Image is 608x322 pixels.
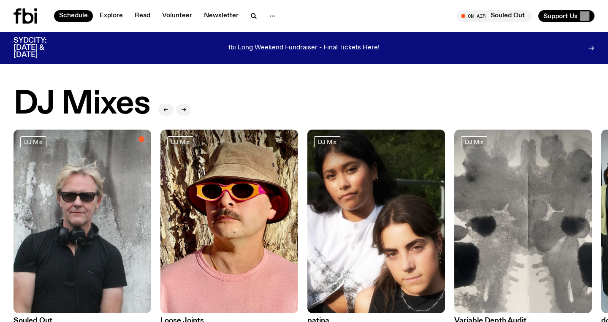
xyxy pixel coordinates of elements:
[318,139,337,145] span: DJ Mix
[160,130,298,313] img: Tyson stands in front of a paperbark tree wearing orange sunglasses, a suede bucket hat and a pin...
[171,139,190,145] span: DJ Mix
[461,136,487,147] a: DJ Mix
[157,10,197,22] a: Volunteer
[167,136,193,147] a: DJ Mix
[14,37,68,59] h3: SYDCITY: [DATE] & [DATE]
[543,12,578,20] span: Support Us
[14,130,151,313] img: Stephen looks directly at the camera, wearing a black tee, black sunglasses and headphones around...
[457,10,532,22] button: On AirSouled Out
[20,136,46,147] a: DJ Mix
[24,139,43,145] span: DJ Mix
[314,136,340,147] a: DJ Mix
[95,10,128,22] a: Explore
[465,139,483,145] span: DJ Mix
[538,10,594,22] button: Support Us
[54,10,93,22] a: Schedule
[454,130,592,313] img: A black and white Rorschach
[228,44,380,52] p: fbi Long Weekend Fundraiser - Final Tickets Here!
[199,10,244,22] a: Newsletter
[130,10,155,22] a: Read
[14,88,150,120] h2: DJ Mixes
